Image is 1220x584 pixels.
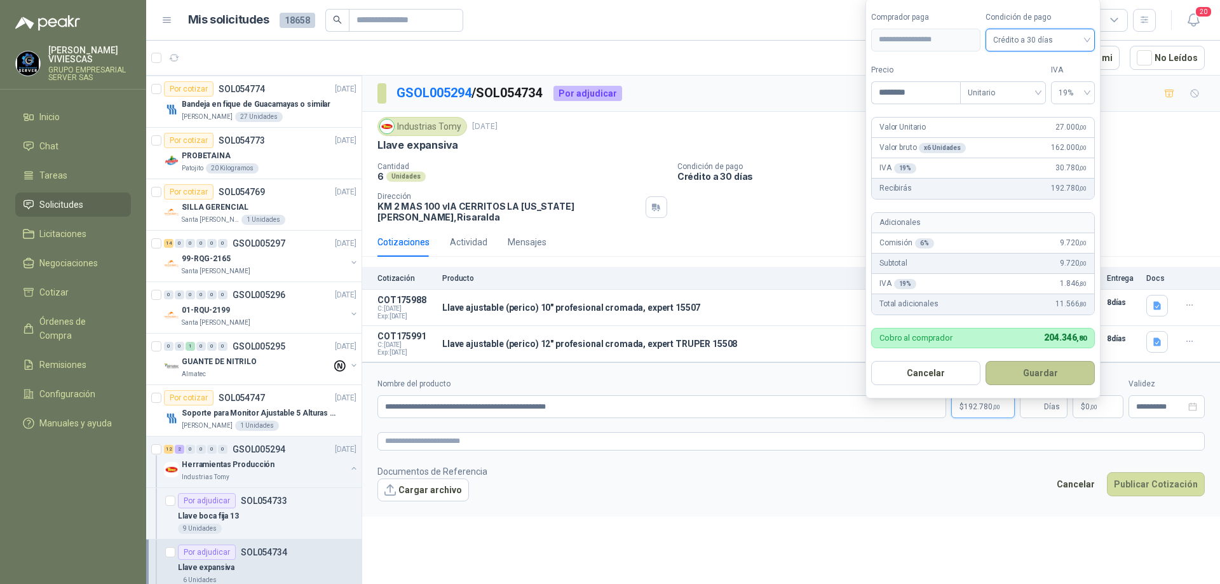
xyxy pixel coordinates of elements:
[1182,9,1205,32] button: 20
[1130,46,1205,70] button: No Leídos
[871,64,960,76] label: Precio
[218,342,227,351] div: 0
[175,239,184,248] div: 0
[164,81,213,97] div: Por cotizar
[335,289,356,301] p: [DATE]
[39,227,86,241] span: Licitaciones
[377,341,435,349] span: C: [DATE]
[1051,64,1095,76] label: IVA
[1044,396,1060,418] span: Días
[175,342,184,351] div: 0
[964,403,1000,411] span: 192.780
[1060,278,1087,290] span: 1.846
[335,135,356,147] p: [DATE]
[164,184,213,200] div: Por cotizar
[1195,6,1212,18] span: 20
[1079,144,1087,151] span: ,00
[1055,162,1087,174] span: 30.780
[15,353,131,377] a: Remisiones
[15,105,131,129] a: Inicio
[450,235,487,249] div: Actividad
[186,239,195,248] div: 0
[915,238,934,248] div: 6 %
[1051,182,1087,194] span: 192.780
[196,290,206,299] div: 0
[207,290,217,299] div: 0
[15,15,80,31] img: Logo peakr
[377,313,435,320] span: Exp: [DATE]
[377,171,384,182] p: 6
[206,163,259,173] div: 20 Kilogramos
[1081,403,1085,411] span: $
[377,192,640,201] p: Dirección
[178,493,236,508] div: Por adjudicar
[1079,280,1087,287] span: ,80
[182,407,340,419] p: Soporte para Monitor Ajustable 5 Alturas Mini
[182,215,239,225] p: Santa [PERSON_NAME]
[879,298,939,310] p: Total adicionales
[186,342,195,351] div: 1
[1107,274,1139,283] p: Entrega
[377,235,430,249] div: Cotizaciones
[164,442,359,482] a: 12 2 0 0 0 0 GSOL005294[DATE] Company LogoHerramientas ProducciónIndustrias Tomy
[39,256,98,270] span: Negociaciones
[182,98,330,111] p: Bandeja en fique de Guacamayas o similar
[968,83,1038,102] span: Unitario
[1107,472,1205,496] button: Publicar Cotización
[1146,274,1172,283] p: Docs
[508,235,546,249] div: Mensajes
[182,369,206,379] p: Almatec
[1079,165,1087,172] span: ,00
[15,280,131,304] a: Cotizar
[677,171,1215,182] p: Crédito a 30 días
[442,339,737,349] p: Llave ajustable (perico) 12" profesional cromada, expert TRUPER 15508
[39,315,119,343] span: Órdenes de Compra
[15,251,131,275] a: Negociaciones
[164,239,173,248] div: 14
[207,239,217,248] div: 0
[386,172,426,182] div: Unidades
[472,121,498,133] p: [DATE]
[377,201,640,222] p: KM 2 MAS 100 vIA CERRITOS LA [US_STATE] [PERSON_NAME] , Risaralda
[280,13,315,28] span: 18658
[196,342,206,351] div: 0
[879,121,926,133] p: Valor Unitario
[553,86,622,101] div: Por adjudicar
[1044,332,1087,343] span: 204.346
[15,411,131,435] a: Manuales y ayuda
[233,290,285,299] p: GSOL005296
[1079,124,1087,131] span: ,00
[993,31,1087,50] span: Crédito a 30 días
[164,287,359,328] a: 0 0 0 0 0 0 GSOL005296[DATE] Company Logo01-RQU-2199Santa [PERSON_NAME]
[39,110,60,124] span: Inicio
[233,445,285,454] p: GSOL005294
[235,112,283,122] div: 27 Unidades
[218,239,227,248] div: 0
[164,342,173,351] div: 0
[39,387,95,401] span: Configuración
[241,215,285,225] div: 1 Unidades
[879,162,916,174] p: IVA
[146,488,362,540] a: Por adjudicarSOL054733Llave boca fija 139 Unidades
[182,472,229,482] p: Industrias Tomy
[894,163,917,173] div: 19 %
[48,66,131,81] p: GRUPO EMPRESARIAL SERVER SAS
[15,134,131,158] a: Chat
[182,318,250,328] p: Santa [PERSON_NAME]
[164,445,173,454] div: 12
[182,253,231,265] p: 99-RQG-2165
[377,331,435,341] p: COT175991
[175,445,184,454] div: 2
[333,15,342,24] span: search
[164,102,179,117] img: Company Logo
[48,46,131,64] p: [PERSON_NAME] VIVIESCAS
[1128,378,1205,390] label: Validez
[175,290,184,299] div: 0
[164,462,179,477] img: Company Logo
[1107,295,1139,310] p: 8 días
[178,562,234,574] p: Llave expansiva
[182,163,203,173] p: Patojito
[164,290,173,299] div: 0
[1107,331,1139,346] p: 8 días
[15,193,131,217] a: Solicitudes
